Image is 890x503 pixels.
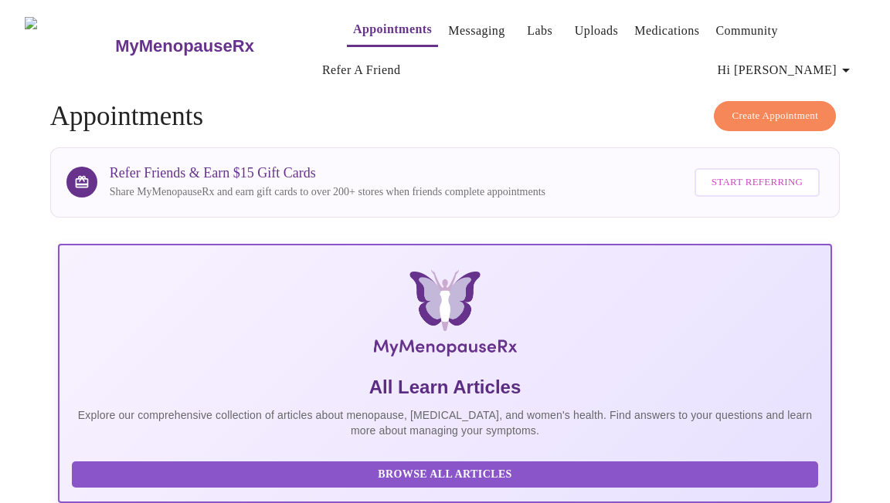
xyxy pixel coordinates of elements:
img: MyMenopauseRx Logo [25,17,114,75]
button: Messaging [442,15,511,46]
span: Hi [PERSON_NAME] [718,59,855,81]
a: Uploads [575,20,619,42]
a: Medications [634,20,699,42]
a: Browse All Articles [72,467,822,480]
button: Refer a Friend [316,55,407,86]
span: Browse All Articles [87,465,803,484]
a: MyMenopauseRx [114,19,316,73]
p: Share MyMenopauseRx and earn gift cards to over 200+ stores when friends complete appointments [110,184,545,200]
button: Medications [628,15,705,46]
h4: Appointments [50,101,840,132]
img: MyMenopauseRx Logo [188,270,701,363]
button: Appointments [347,14,438,47]
button: Labs [515,15,565,46]
button: Start Referring [695,168,820,197]
span: Start Referring [712,174,803,191]
a: Community [715,20,778,42]
h5: All Learn Articles [72,375,818,400]
a: Refer a Friend [322,59,401,81]
span: Create Appointment [732,107,818,125]
h3: Refer Friends & Earn $15 Gift Cards [110,165,545,181]
button: Create Appointment [714,101,836,131]
a: Messaging [448,20,504,42]
button: Browse All Articles [72,461,818,488]
button: Community [709,15,784,46]
p: Explore our comprehensive collection of articles about menopause, [MEDICAL_DATA], and women's hea... [72,407,818,438]
a: Appointments [353,19,432,40]
a: Start Referring [691,160,824,204]
button: Uploads [569,15,625,46]
h3: MyMenopauseRx [115,36,254,56]
a: Labs [527,20,552,42]
button: Hi [PERSON_NAME] [712,55,861,86]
